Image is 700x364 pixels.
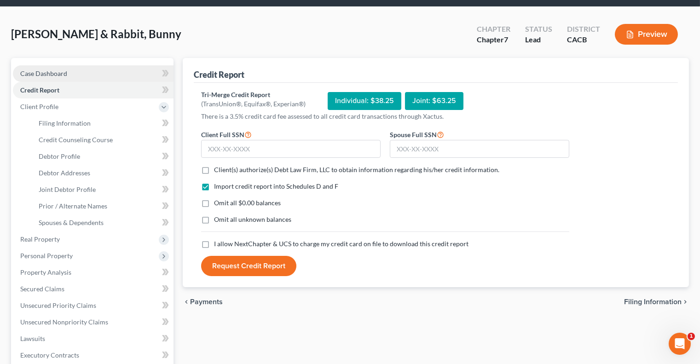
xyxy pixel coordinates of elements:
span: Real Property [20,235,60,243]
a: Joint Debtor Profile [31,181,174,198]
i: chevron_left [183,298,190,306]
i: chevron_right [682,298,689,306]
p: There is a 3.5% credit card fee assessed to all credit card transactions through Xactus. [201,112,569,121]
span: Import credit report into Schedules D and F [214,182,338,190]
span: Debtor Profile [39,152,80,160]
span: Client Profile [20,103,58,110]
span: Client(s) authorize(s) Debt Law Firm, LLC to obtain information regarding his/her credit informat... [214,166,499,173]
button: Request Credit Report [201,256,296,276]
a: Credit Counseling Course [31,132,174,148]
button: Filing Information chevron_right [624,298,689,306]
span: Executory Contracts [20,351,79,359]
span: Debtor Addresses [39,169,90,177]
div: CACB [567,35,600,45]
a: Credit Report [13,82,174,98]
a: Unsecured Nonpriority Claims [13,314,174,330]
div: Individual: $38.25 [328,92,401,110]
div: Tri-Merge Credit Report [201,90,306,99]
a: Property Analysis [13,264,174,281]
span: Client Full SSN [201,131,244,139]
span: Omit all $0.00 balances [214,199,281,207]
span: I allow NextChapter & UCS to charge my credit card on file to download this credit report [214,240,469,248]
div: District [567,24,600,35]
span: 7 [504,35,508,44]
a: Filing Information [31,115,174,132]
a: Prior / Alternate Names [31,198,174,214]
span: Filing Information [624,298,682,306]
span: Spouse Full SSN [390,131,437,139]
button: Preview [615,24,678,45]
span: Spouses & Dependents [39,219,104,226]
span: Prior / Alternate Names [39,202,107,210]
div: Status [525,24,552,35]
a: Spouses & Dependents [31,214,174,231]
span: Case Dashboard [20,69,67,77]
span: Joint Debtor Profile [39,185,96,193]
a: Debtor Addresses [31,165,174,181]
button: chevron_left Payments [183,298,223,306]
span: Credit Counseling Course [39,136,113,144]
a: Secured Claims [13,281,174,297]
span: Payments [190,298,223,306]
input: XXX-XX-XXXX [390,140,569,158]
a: Debtor Profile [31,148,174,165]
div: (TransUnion®, Equifax®, Experian®) [201,99,306,109]
span: Secured Claims [20,285,64,293]
a: Unsecured Priority Claims [13,297,174,314]
div: Credit Report [194,69,244,80]
span: Filing Information [39,119,91,127]
div: Chapter [477,24,510,35]
span: Omit all unknown balances [214,215,291,223]
a: Lawsuits [13,330,174,347]
div: Chapter [477,35,510,45]
a: Executory Contracts [13,347,174,364]
span: [PERSON_NAME] & Rabbit, Bunny [11,27,181,40]
input: XXX-XX-XXXX [201,140,381,158]
span: Lawsuits [20,335,45,342]
div: Joint: $63.25 [405,92,463,110]
span: Personal Property [20,252,73,260]
a: Case Dashboard [13,65,174,82]
span: 1 [688,333,695,340]
span: Unsecured Priority Claims [20,301,96,309]
span: Credit Report [20,86,59,94]
span: Unsecured Nonpriority Claims [20,318,108,326]
div: Lead [525,35,552,45]
iframe: Intercom live chat [669,333,691,355]
span: Property Analysis [20,268,71,276]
